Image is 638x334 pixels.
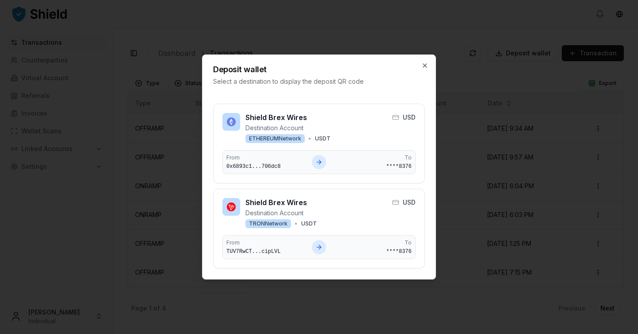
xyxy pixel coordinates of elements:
[227,117,236,126] img: ethereum
[226,239,305,246] span: From
[403,113,416,122] span: USD
[249,135,301,142] span: ETHEREUM Network
[227,202,236,211] img: tron
[301,220,317,227] span: USDT
[213,77,407,86] p: Select a destination to display the deposit QR code
[295,220,298,227] span: •
[226,154,305,161] span: From
[405,239,412,246] span: To
[245,209,317,217] p: Destination Account
[315,135,331,142] span: USDT
[245,198,317,207] h3: Shield Brex Wires
[308,135,311,142] span: •
[403,198,416,207] span: USD
[245,113,331,122] h3: Shield Brex Wires
[249,220,288,227] span: TRON Network
[226,248,305,255] span: TUV7RwCT...cipLVL
[245,124,331,132] p: Destination Account
[213,66,407,74] h2: Deposit wallet
[226,163,305,170] span: 0x6893c1...706dc8
[405,154,412,161] span: To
